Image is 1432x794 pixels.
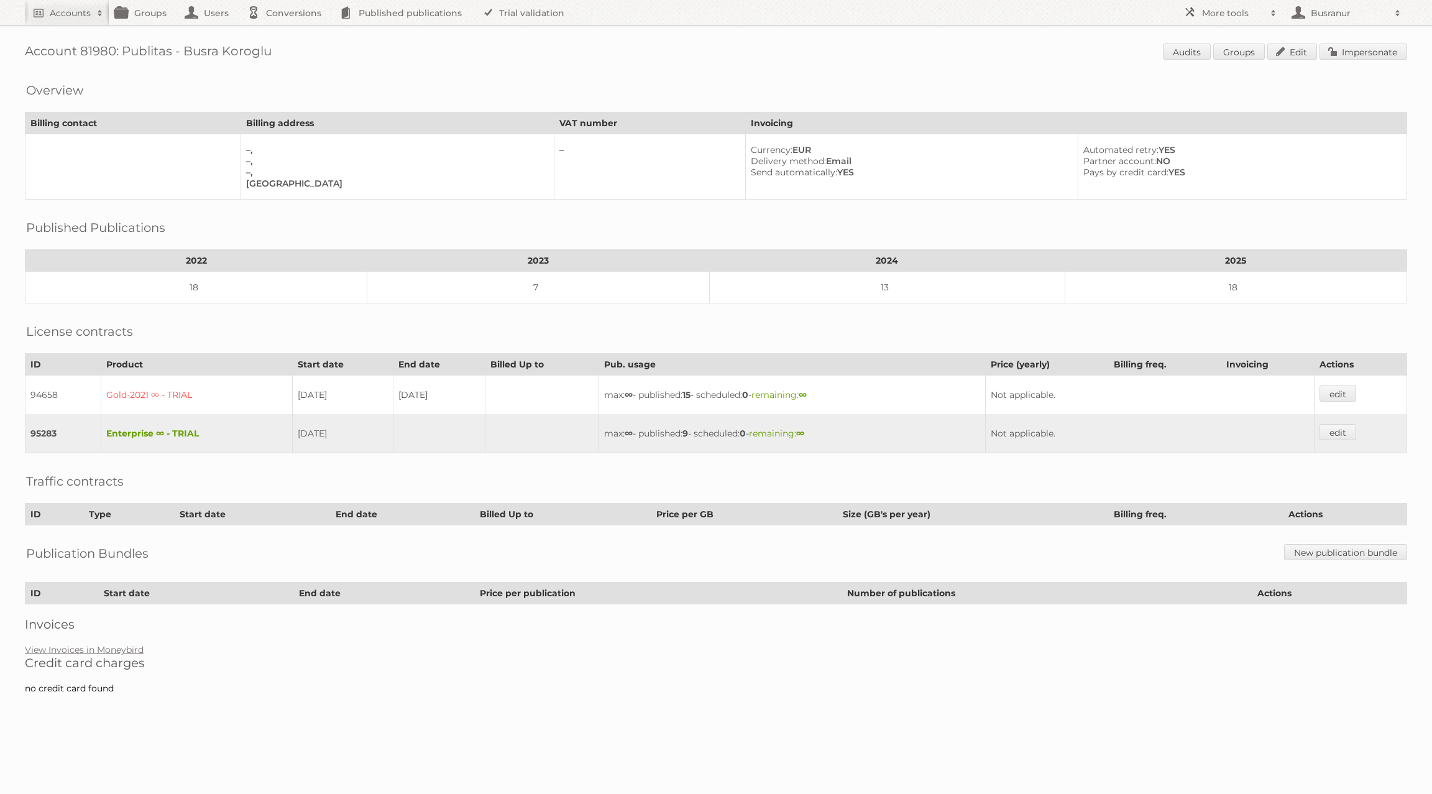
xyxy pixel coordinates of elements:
[26,218,165,237] h2: Published Publications
[1083,144,1397,155] div: YES
[1108,354,1221,376] th: Billing freq.
[246,144,544,155] div: –,
[682,389,691,400] strong: 15
[740,428,746,439] strong: 0
[1320,385,1356,402] a: edit
[367,250,709,272] th: 2023
[751,167,1068,178] div: YES
[1308,7,1388,19] h2: Busranur
[554,113,746,134] th: VAT number
[751,144,1068,155] div: EUR
[25,644,144,655] a: View Invoices in Moneybird
[1252,583,1407,604] th: Actions
[25,414,101,453] td: 95283
[26,472,124,491] h2: Traffic contracts
[1213,44,1265,60] a: Groups
[293,376,393,415] td: [DATE]
[25,250,367,272] th: 2022
[985,414,1315,453] td: Not applicable.
[367,272,709,303] td: 7
[101,354,293,376] th: Product
[393,376,485,415] td: [DATE]
[1065,272,1407,303] td: 18
[26,81,83,99] h2: Overview
[751,144,792,155] span: Currency:
[25,376,101,415] td: 94658
[1320,44,1407,60] a: Impersonate
[294,583,474,604] th: End date
[241,113,554,134] th: Billing address
[101,376,293,415] td: Gold-2021 ∞ - TRIAL
[474,583,842,604] th: Price per publication
[101,414,293,453] td: Enterprise ∞ - TRIAL
[1083,155,1397,167] div: NO
[1202,7,1264,19] h2: More tools
[246,178,544,189] div: [GEOGRAPHIC_DATA]
[25,504,84,525] th: ID
[1083,144,1159,155] span: Automated retry:
[25,44,1407,62] h1: Account 81980: Publitas - Busra Koroglu
[1065,250,1407,272] th: 2025
[746,113,1407,134] th: Invoicing
[1083,167,1168,178] span: Pays by credit card:
[393,354,485,376] th: End date
[1221,354,1315,376] th: Invoicing
[25,583,99,604] th: ID
[751,155,1068,167] div: Email
[751,155,826,167] span: Delivery method:
[83,504,174,525] th: Type
[799,389,807,400] strong: ∞
[26,322,133,341] h2: License contracts
[474,504,651,525] th: Billed Up to
[25,617,1407,632] h2: Invoices
[25,655,1407,670] h2: Credit card charges
[842,583,1252,604] th: Number of publications
[485,354,599,376] th: Billed Up to
[293,354,393,376] th: Start date
[985,354,1108,376] th: Price (yearly)
[293,414,393,453] td: [DATE]
[1083,155,1156,167] span: Partner account:
[25,113,241,134] th: Billing contact
[1320,424,1356,440] a: edit
[1163,44,1211,60] a: Audits
[709,272,1065,303] td: 13
[554,134,746,200] td: –
[749,428,804,439] span: remaining:
[1109,504,1283,525] th: Billing freq.
[742,389,748,400] strong: 0
[751,389,807,400] span: remaining:
[25,272,367,303] td: 18
[796,428,804,439] strong: ∞
[1315,354,1407,376] th: Actions
[246,167,544,178] div: –,
[599,414,985,453] td: max: - published: - scheduled: -
[174,504,330,525] th: Start date
[1284,544,1407,560] a: New publication bundle
[1083,167,1397,178] div: YES
[330,504,474,525] th: End date
[625,389,633,400] strong: ∞
[709,250,1065,272] th: 2024
[1267,44,1317,60] a: Edit
[25,354,101,376] th: ID
[246,155,544,167] div: –,
[751,167,837,178] span: Send automatically:
[985,376,1315,415] td: Not applicable.
[625,428,633,439] strong: ∞
[651,504,838,525] th: Price per GB
[838,504,1109,525] th: Size (GB's per year)
[1283,504,1407,525] th: Actions
[26,544,149,563] h2: Publication Bundles
[682,428,688,439] strong: 9
[98,583,294,604] th: Start date
[599,354,985,376] th: Pub. usage
[50,7,91,19] h2: Accounts
[599,376,985,415] td: max: - published: - scheduled: -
